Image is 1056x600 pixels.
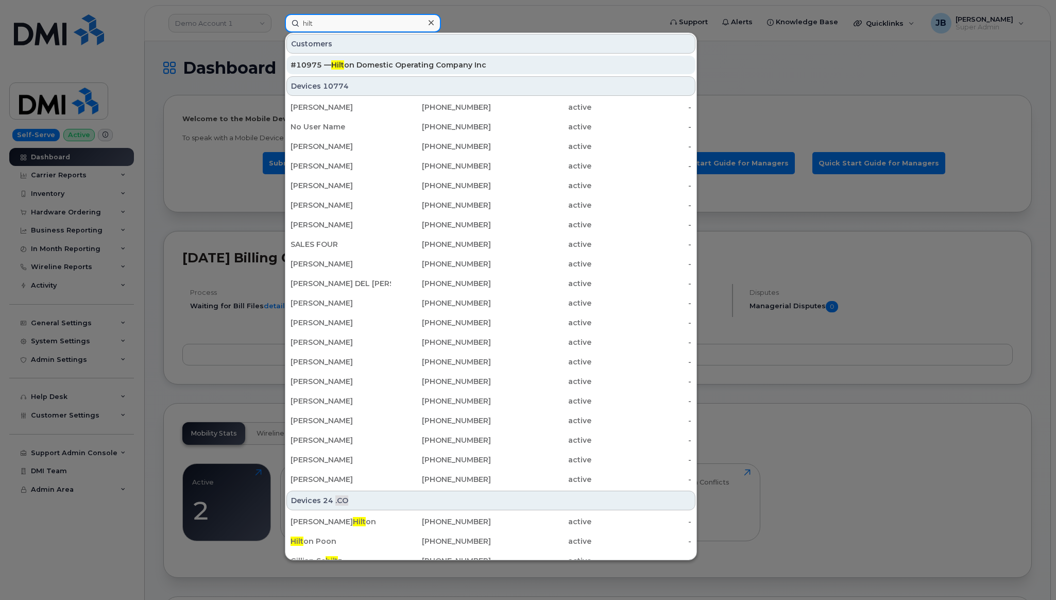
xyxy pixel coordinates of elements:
div: - [591,455,692,465]
a: [PERSON_NAME][PHONE_NUMBER]active- [286,353,695,371]
div: [PHONE_NUMBER] [391,278,491,289]
a: [PERSON_NAME][PHONE_NUMBER]active- [286,372,695,391]
div: - [591,337,692,347]
div: active [491,337,591,347]
a: [PERSON_NAME][PHONE_NUMBER]active- [286,137,695,156]
div: - [591,180,692,191]
div: - [591,536,692,546]
div: active [491,239,591,249]
div: - [591,122,692,132]
span: 24 [323,495,333,506]
div: [PERSON_NAME] [291,318,391,328]
div: [PHONE_NUMBER] [391,180,491,191]
div: active [491,259,591,269]
div: active [491,357,591,367]
div: [PERSON_NAME] [291,298,391,308]
div: active [491,298,591,308]
a: [PERSON_NAME][PHONE_NUMBER]active- [286,294,695,312]
a: [PERSON_NAME][PHONE_NUMBER]active- [286,313,695,332]
div: - [591,102,692,112]
a: [PERSON_NAME][PHONE_NUMBER]active- [286,157,695,175]
div: - [591,141,692,152]
a: [PERSON_NAME] DEL [PERSON_NAME] JR[PHONE_NUMBER]active- [286,274,695,293]
div: [PHONE_NUMBER] [391,220,491,230]
div: active [491,536,591,546]
div: [PERSON_NAME] [291,102,391,112]
div: - [591,200,692,210]
div: [PHONE_NUMBER] [391,455,491,465]
div: [PHONE_NUMBER] [391,435,491,445]
div: [PERSON_NAME] [291,474,391,485]
div: active [491,102,591,112]
a: [PERSON_NAME][PHONE_NUMBER]active- [286,196,695,214]
a: [PERSON_NAME][PHONE_NUMBER]active- [286,451,695,469]
div: - [591,278,692,289]
div: [PHONE_NUMBER] [391,536,491,546]
div: active [491,122,591,132]
div: - [591,435,692,445]
a: [PERSON_NAME]Hilton[PHONE_NUMBER]active- [286,512,695,531]
a: Gillian Schiltz[PHONE_NUMBER]active- [286,552,695,570]
div: Customers [286,34,695,54]
div: active [491,376,591,387]
div: - [591,259,692,269]
div: - [591,220,692,230]
div: - [591,298,692,308]
div: active [491,180,591,191]
div: [PERSON_NAME] [291,200,391,210]
div: - [591,239,692,249]
div: [PERSON_NAME] [291,220,391,230]
span: hilt [326,556,338,565]
div: [PERSON_NAME] [291,161,391,171]
div: active [491,141,591,152]
div: active [491,200,591,210]
div: active [491,435,591,445]
div: [PHONE_NUMBER] [391,376,491,387]
div: [PHONE_NUMBER] [391,474,491,485]
div: [PHONE_NUMBER] [391,357,491,367]
div: - [591,318,692,328]
a: [PERSON_NAME][PHONE_NUMBER]active- [286,392,695,410]
div: [PHONE_NUMBER] [391,396,491,406]
div: #10975 — on Domestic Operating Company Inc [291,60,691,70]
div: [PHONE_NUMBER] [391,200,491,210]
div: active [491,318,591,328]
div: active [491,455,591,465]
div: Devices [286,491,695,510]
div: [PERSON_NAME] [291,180,391,191]
a: SALES FOUR[PHONE_NUMBER]active- [286,235,695,254]
div: [PERSON_NAME] on [291,516,391,527]
a: [PERSON_NAME][PHONE_NUMBER]active- [286,98,695,116]
div: [PHONE_NUMBER] [391,556,491,566]
div: [PERSON_NAME] [291,357,391,367]
div: [PERSON_NAME] [291,455,391,465]
div: [PHONE_NUMBER] [391,102,491,112]
div: [PERSON_NAME] [291,337,391,347]
div: [PHONE_NUMBER] [391,516,491,527]
div: [PHONE_NUMBER] [391,318,491,328]
div: SALES FOUR [291,239,391,249]
div: on Poon [291,536,391,546]
div: [PERSON_NAME] [291,141,391,152]
div: [PERSON_NAME] [291,435,391,445]
div: [PERSON_NAME] [291,259,391,269]
div: active [491,161,591,171]
div: Devices [286,76,695,96]
a: #10975 —Hilton Domestic Operating Company Inc [286,56,695,74]
a: [PERSON_NAME][PHONE_NUMBER]active- [286,470,695,489]
a: [PERSON_NAME][PHONE_NUMBER]active- [286,411,695,430]
div: Gillian Sc z [291,556,391,566]
div: No User Name [291,122,391,132]
div: [PHONE_NUMBER] [391,298,491,308]
div: active [491,220,591,230]
a: No User Name[PHONE_NUMBER]active- [286,118,695,136]
div: [PHONE_NUMBER] [391,239,491,249]
div: - [591,415,692,426]
div: [PHONE_NUMBER] [391,415,491,426]
div: - [591,474,692,485]
div: [PERSON_NAME] [291,415,391,426]
span: Hilt [353,517,366,526]
div: [PHONE_NUMBER] [391,161,491,171]
span: .CO [335,495,348,506]
div: [PHONE_NUMBER] [391,259,491,269]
